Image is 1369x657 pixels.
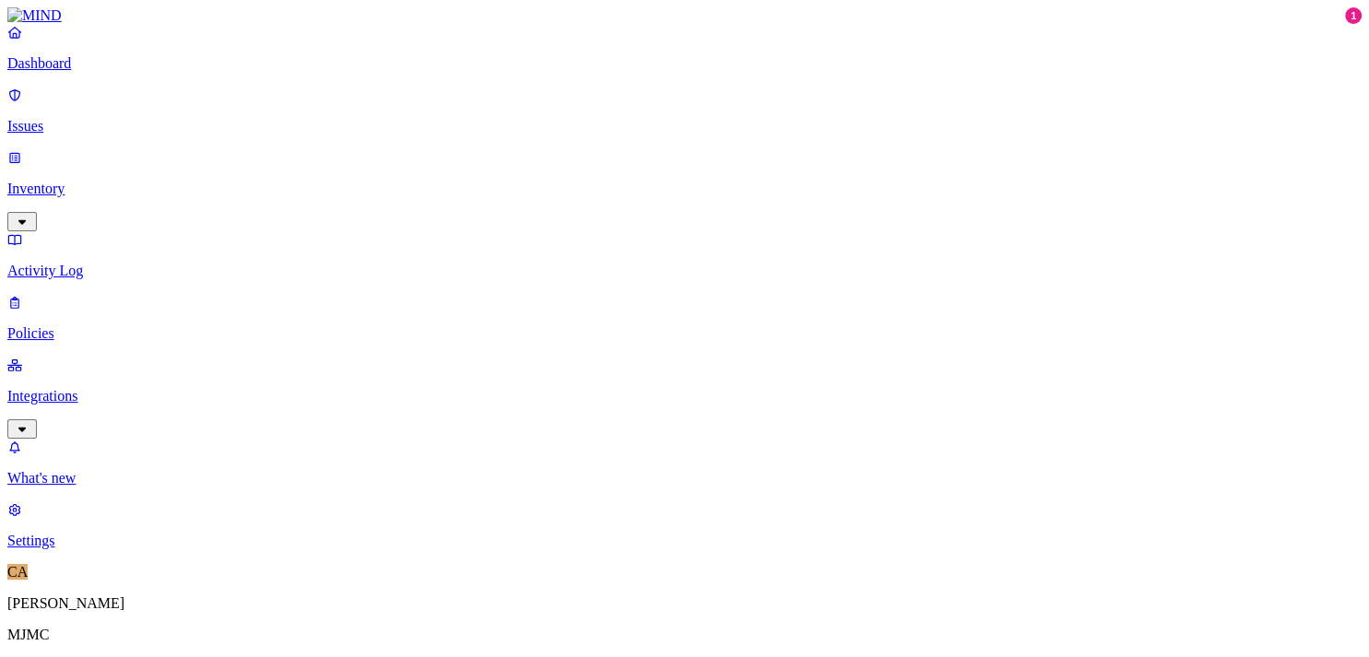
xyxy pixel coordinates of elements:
p: Dashboard [7,55,1362,72]
a: What's new [7,439,1362,487]
p: What's new [7,470,1362,487]
p: Settings [7,533,1362,549]
p: Integrations [7,388,1362,405]
p: [PERSON_NAME] [7,595,1362,612]
p: MJMC [7,627,1362,643]
a: Integrations [7,357,1362,436]
a: Settings [7,501,1362,549]
p: Activity Log [7,263,1362,279]
img: MIND [7,7,62,24]
a: Policies [7,294,1362,342]
span: CA [7,564,28,580]
p: Inventory [7,181,1362,197]
a: Inventory [7,149,1362,229]
a: MIND [7,7,1362,24]
p: Issues [7,118,1362,135]
a: Dashboard [7,24,1362,72]
p: Policies [7,325,1362,342]
a: Issues [7,87,1362,135]
div: 1 [1345,7,1362,24]
a: Activity Log [7,231,1362,279]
